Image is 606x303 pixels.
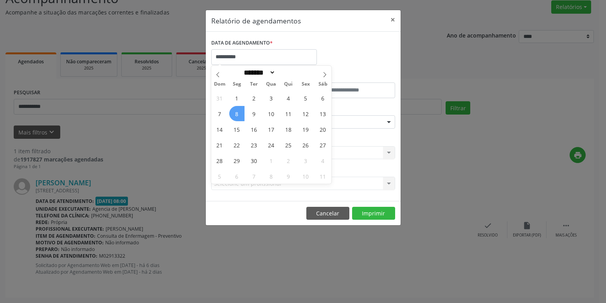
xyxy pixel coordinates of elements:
span: Setembro 2, 2025 [246,90,262,106]
span: Setembro 27, 2025 [315,137,331,152]
span: Outubro 5, 2025 [212,169,227,184]
span: Setembro 16, 2025 [246,122,262,137]
span: Setembro 14, 2025 [212,122,227,137]
label: DATA DE AGENDAMENTO [211,37,273,49]
span: Outubro 4, 2025 [315,153,331,168]
span: Setembro 9, 2025 [246,106,262,121]
span: Outubro 3, 2025 [298,153,313,168]
span: Agosto 31, 2025 [212,90,227,106]
span: Setembro 4, 2025 [281,90,296,106]
span: Setembro 22, 2025 [229,137,245,152]
button: Cancelar [306,207,349,220]
span: Sáb [314,82,331,87]
span: Setembro 30, 2025 [246,153,262,168]
span: Outubro 6, 2025 [229,169,245,184]
span: Setembro 15, 2025 [229,122,245,137]
span: Setembro 23, 2025 [246,137,262,152]
span: Setembro 11, 2025 [281,106,296,121]
span: Outubro 9, 2025 [281,169,296,184]
span: Sex [297,82,314,87]
span: Outubro 2, 2025 [281,153,296,168]
span: Setembro 28, 2025 [212,153,227,168]
span: Setembro 25, 2025 [281,137,296,152]
span: Setembro 3, 2025 [264,90,279,106]
h5: Relatório de agendamentos [211,16,301,26]
span: Setembro 19, 2025 [298,122,313,137]
span: Setembro 7, 2025 [212,106,227,121]
button: Close [385,10,401,29]
span: Qui [280,82,297,87]
span: Setembro 12, 2025 [298,106,313,121]
span: Setembro 17, 2025 [264,122,279,137]
span: Outubro 8, 2025 [264,169,279,184]
select: Month [241,68,276,77]
label: ATÉ [305,70,395,82]
span: Qua [263,82,280,87]
span: Setembro 5, 2025 [298,90,313,106]
span: Outubro 10, 2025 [298,169,313,184]
span: Outubro 11, 2025 [315,169,331,184]
span: Setembro 8, 2025 [229,106,245,121]
span: Setembro 1, 2025 [229,90,245,106]
span: Setembro 18, 2025 [281,122,296,137]
span: Ter [245,82,263,87]
span: Outubro 1, 2025 [264,153,279,168]
span: Setembro 13, 2025 [315,106,331,121]
input: Year [275,68,301,77]
span: Dom [211,82,228,87]
span: Outubro 7, 2025 [246,169,262,184]
span: Setembro 21, 2025 [212,137,227,152]
span: Setembro 10, 2025 [264,106,279,121]
button: Imprimir [352,207,395,220]
span: Setembro 29, 2025 [229,153,245,168]
span: Setembro 6, 2025 [315,90,331,106]
span: Setembro 26, 2025 [298,137,313,152]
span: Seg [228,82,245,87]
span: Setembro 24, 2025 [264,137,279,152]
span: Setembro 20, 2025 [315,122,331,137]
